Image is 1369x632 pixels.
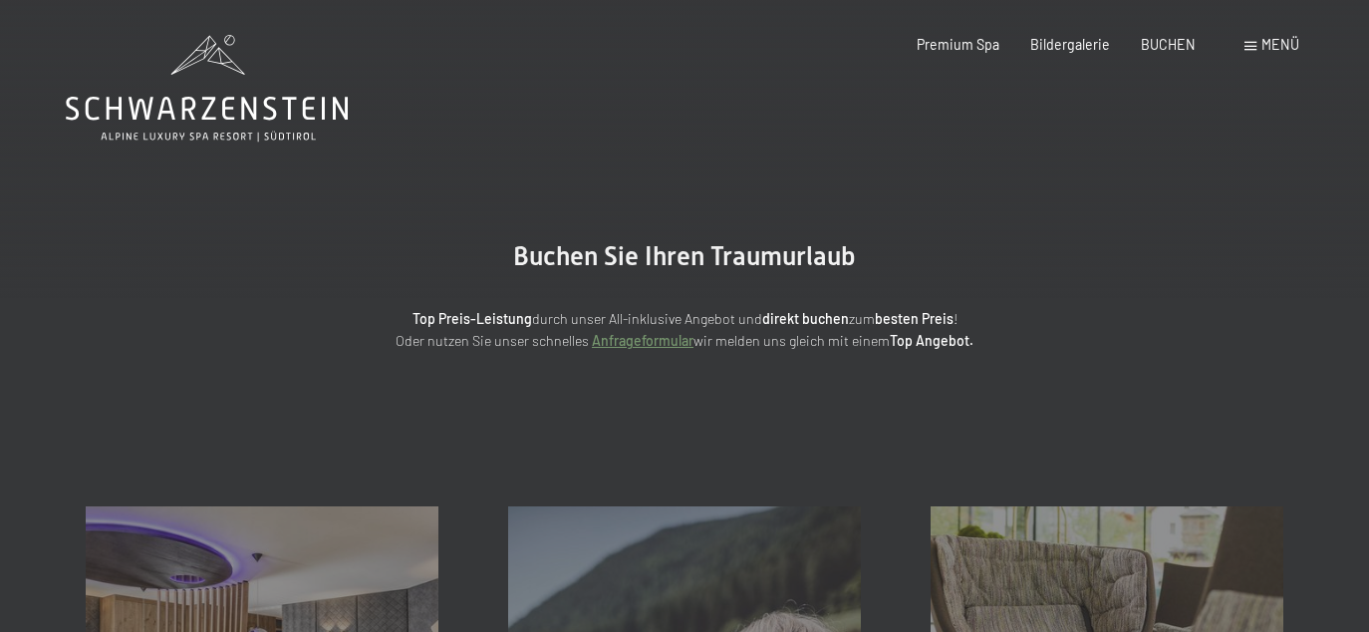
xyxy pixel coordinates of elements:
[1141,36,1196,53] a: BUCHEN
[917,36,999,53] a: Premium Spa
[875,310,954,327] strong: besten Preis
[592,332,693,349] a: Anfrageformular
[762,310,849,327] strong: direkt buchen
[246,308,1123,353] p: durch unser All-inklusive Angebot und zum ! Oder nutzen Sie unser schnelles wir melden uns gleich...
[1030,36,1110,53] a: Bildergalerie
[1261,36,1299,53] span: Menü
[890,332,973,349] strong: Top Angebot.
[412,310,532,327] strong: Top Preis-Leistung
[513,241,856,271] span: Buchen Sie Ihren Traumurlaub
